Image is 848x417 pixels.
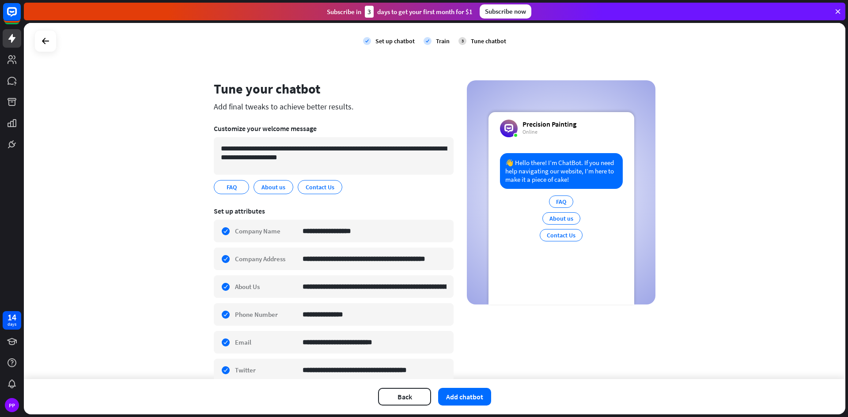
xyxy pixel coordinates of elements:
a: 14 days [3,311,21,330]
div: 14 [8,313,16,321]
i: check [424,37,432,45]
div: Set up attributes [214,207,454,215]
div: 3 [365,6,374,18]
button: Open LiveChat chat widget [7,4,34,30]
div: Tune chatbot [471,37,506,45]
span: Contact Us [305,182,335,192]
div: 3 [458,37,466,45]
div: Contact Us [540,229,583,241]
span: FAQ [226,182,238,192]
span: About us [261,182,286,192]
div: About us [542,212,580,225]
button: Add chatbot [438,388,491,406]
i: check [363,37,371,45]
div: FAQ [549,195,573,208]
div: Customize your welcome message [214,124,454,133]
div: Tune your chatbot [214,80,454,97]
div: Online [522,128,576,135]
div: PP [5,398,19,412]
button: Back [378,388,431,406]
div: days [8,321,16,327]
div: Set up chatbot [375,37,415,45]
div: 👋 Hello there! I’m ChatBot. If you need help navigating our website, I’m here to make it a piece ... [500,153,623,189]
div: Train [436,37,450,45]
div: Add final tweaks to achieve better results. [214,101,454,112]
div: Subscribe now [480,4,531,19]
div: Subscribe in days to get your first month for $1 [327,6,473,18]
div: Precision Painting [522,120,576,128]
